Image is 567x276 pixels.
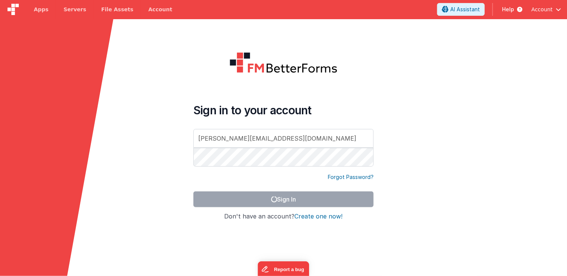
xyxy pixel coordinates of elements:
[193,191,374,207] button: Sign In
[34,6,48,13] span: Apps
[193,129,374,148] input: Email Address
[450,6,480,13] span: AI Assistant
[531,6,553,13] span: Account
[328,173,374,181] a: Forgot Password?
[531,6,561,13] button: Account
[502,6,514,13] span: Help
[295,213,343,220] button: Create one now!
[193,213,374,220] h4: Don't have an account?
[101,6,134,13] span: File Assets
[63,6,86,13] span: Servers
[193,103,374,117] h4: Sign in to your account
[437,3,485,16] button: AI Assistant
